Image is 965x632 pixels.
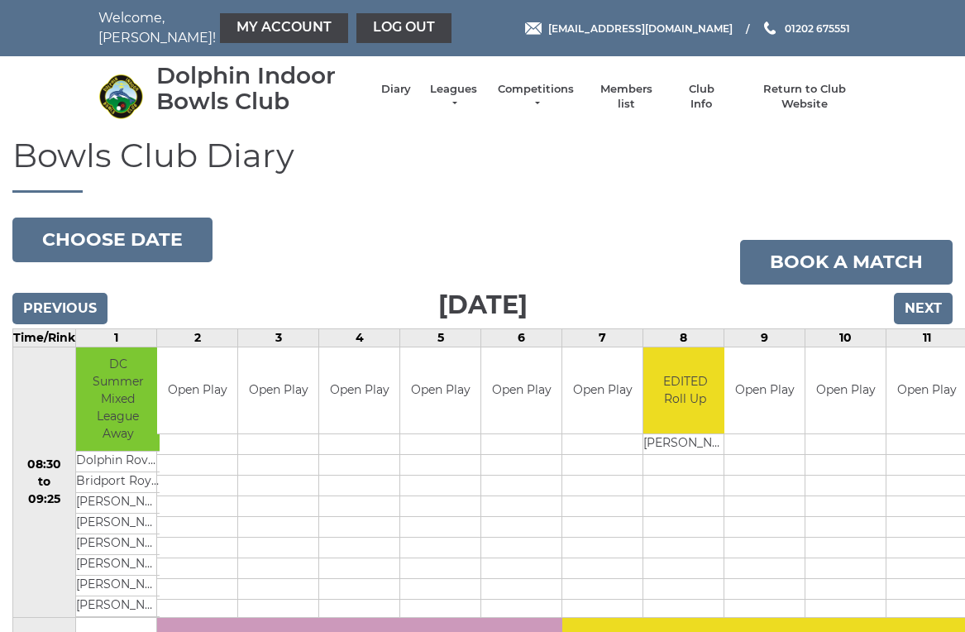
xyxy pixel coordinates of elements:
td: Open Play [319,347,399,434]
td: 9 [724,328,805,347]
input: Previous [12,293,107,324]
td: [PERSON_NAME] [76,492,160,513]
nav: Welcome, [PERSON_NAME]! [98,8,404,48]
td: 3 [238,328,319,347]
td: 7 [562,328,643,347]
td: Open Play [562,347,643,434]
td: Open Play [238,347,318,434]
a: Members list [592,82,661,112]
a: Log out [356,13,451,43]
input: Next [894,293,953,324]
td: Time/Rink [13,328,76,347]
img: Phone us [764,22,776,35]
td: [PERSON_NAME] [76,513,160,534]
td: [PERSON_NAME] [76,575,160,596]
td: 6 [481,328,562,347]
img: Dolphin Indoor Bowls Club [98,74,144,119]
td: Dolphin Rovers v [76,451,160,472]
h1: Bowls Club Diary [12,137,953,193]
td: 08:30 to 09:25 [13,347,76,617]
td: 10 [805,328,886,347]
div: Dolphin Indoor Bowls Club [156,63,365,114]
td: EDITED Roll Up [643,347,727,434]
td: Open Play [157,347,237,434]
a: Email [EMAIL_ADDRESS][DOMAIN_NAME] [525,21,733,36]
td: Open Play [400,347,480,434]
a: Diary [381,82,411,97]
td: DC Summer Mixed League Away [76,347,160,452]
a: Club Info [677,82,725,112]
span: 01202 675551 [785,22,850,34]
button: Choose date [12,218,213,262]
td: Bridport Royals [76,472,160,492]
a: Phone us 01202 675551 [762,21,850,36]
a: Leagues [428,82,480,112]
td: [PERSON_NAME] [76,554,160,575]
img: Email [525,22,542,35]
td: [PERSON_NAME] [76,534,160,554]
a: Book a match [740,240,953,285]
td: 1 [76,328,157,347]
td: [PERSON_NAME] [643,434,727,455]
a: My Account [220,13,348,43]
td: 5 [400,328,481,347]
td: 8 [643,328,724,347]
td: 2 [157,328,238,347]
td: Open Play [724,347,805,434]
td: Open Play [481,347,561,434]
a: Return to Club Website [742,82,867,112]
td: 4 [319,328,400,347]
a: Competitions [496,82,576,112]
span: [EMAIL_ADDRESS][DOMAIN_NAME] [548,22,733,34]
td: [PERSON_NAME] [76,596,160,616]
td: Open Play [805,347,886,434]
